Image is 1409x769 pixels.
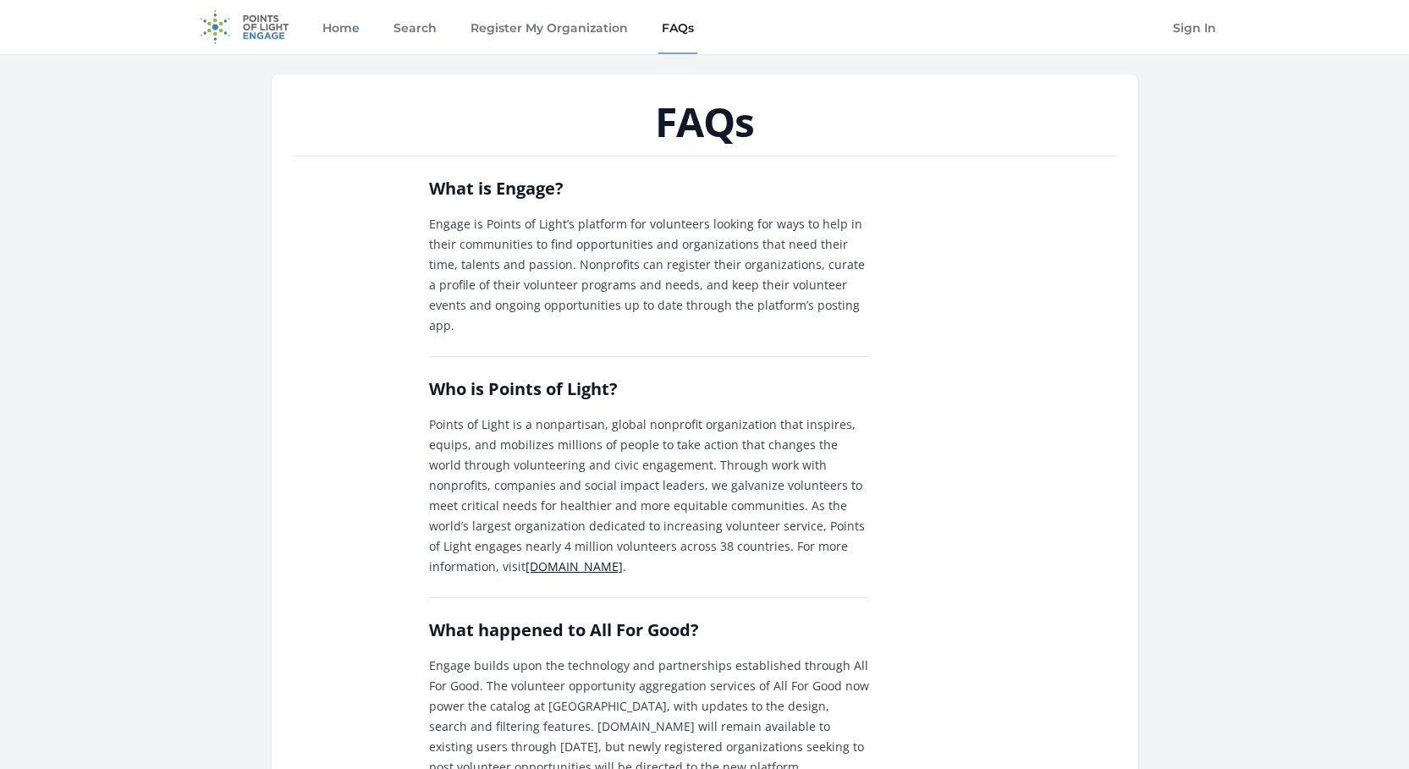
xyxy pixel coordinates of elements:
[429,214,869,336] p: Engage is Points of Light’s platform for volunteers looking for ways to help in their communities...
[429,618,869,642] h2: What happened to All For Good?
[429,415,869,577] p: Points of Light is a nonpartisan, global nonprofit organization that inspires, equips, and mobili...
[292,102,1118,142] h1: FAQs
[429,177,869,200] h2: What is Engage?
[526,558,623,574] a: [DOMAIN_NAME]
[429,377,869,401] h2: Who is Points of Light?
